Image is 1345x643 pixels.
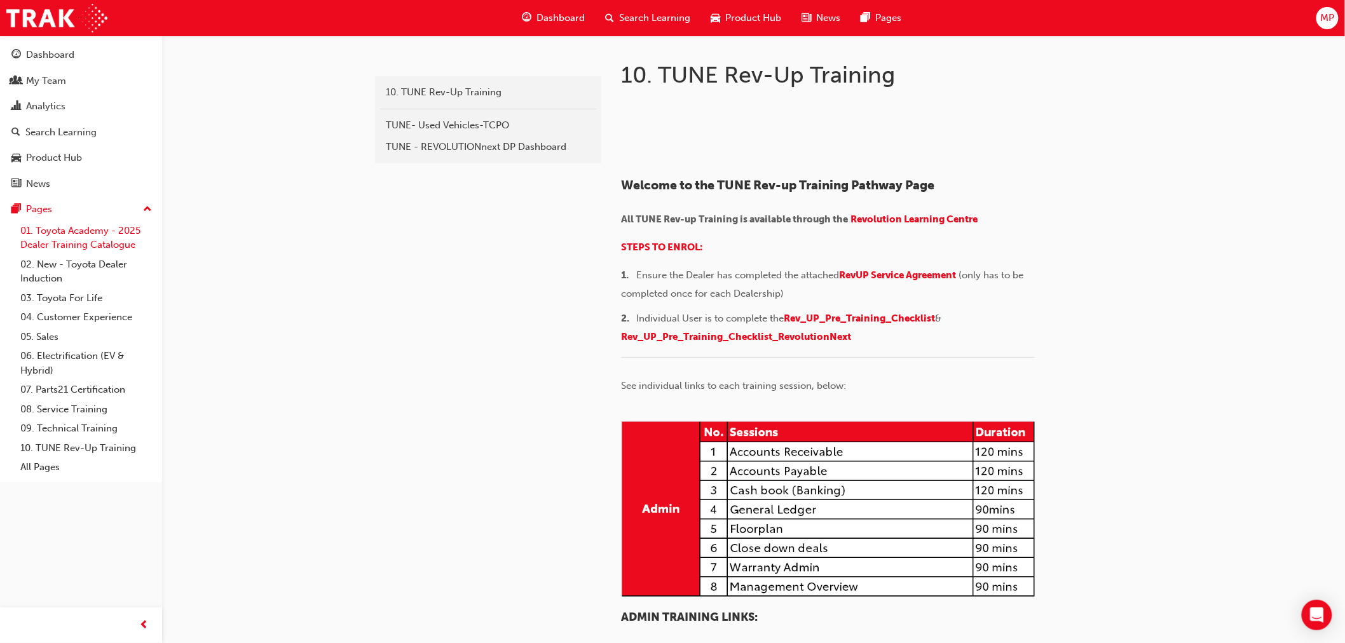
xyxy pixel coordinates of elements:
[15,255,157,288] a: 02. New - Toyota Dealer Induction
[11,50,21,61] span: guage-icon
[386,118,590,133] div: TUNE- Used Vehicles-TCPO
[15,308,157,327] a: 04. Customer Experience
[5,43,157,67] a: Dashboard
[26,74,66,88] div: My Team
[11,76,21,87] span: people-icon
[817,11,841,25] span: News
[637,269,840,281] span: Ensure the Dealer has completed the attached
[784,313,936,324] a: Rev_UP_Pre_Training_Checklist
[140,618,149,633] span: prev-icon
[876,11,902,25] span: Pages
[622,331,852,342] a: Rev_UP_Pre_Training_Checklist_RevolutionNext
[6,4,107,32] img: Trak
[596,5,701,31] a: search-iconSearch Learning
[1320,11,1334,25] span: MP
[5,95,157,118] a: Analytics
[622,269,637,281] span: 1. ​
[512,5,596,31] a: guage-iconDashboard
[5,121,157,144] a: Search Learning
[15,457,157,477] a: All Pages
[637,313,784,324] span: Individual User is to complete the
[380,114,596,137] a: TUNE- Used Vehicles-TCPO
[15,380,157,400] a: 07. Parts21 Certification
[26,177,50,191] div: News
[386,140,590,154] div: TUNE - REVOLUTIONnext DP Dashboard
[15,288,157,308] a: 03. Toyota For Life
[701,5,792,31] a: car-iconProduct Hub
[26,202,52,217] div: Pages
[386,85,590,100] div: 10. TUNE Rev-Up Training
[622,610,758,624] span: ADMIN TRAINING LINKS:
[5,69,157,93] a: My Team
[11,101,21,112] span: chart-icon
[711,10,721,26] span: car-icon
[851,5,912,31] a: pages-iconPages
[26,48,74,62] div: Dashboard
[936,313,942,324] span: &
[606,10,615,26] span: search-icon
[522,10,532,26] span: guage-icon
[11,127,20,139] span: search-icon
[620,11,691,25] span: Search Learning
[5,198,157,221] button: Pages
[861,10,871,26] span: pages-icon
[622,213,849,225] span: All TUNE Rev-up Training is available through the
[26,99,65,114] div: Analytics
[726,11,782,25] span: Product Hub
[15,400,157,419] a: 08. Service Training
[840,269,957,281] a: RevUP Service Agreement
[622,61,1039,89] h1: 10. TUNE Rev-Up Training
[537,11,585,25] span: Dashboard
[5,41,157,198] button: DashboardMy TeamAnalyticsSearch LearningProduct HubNews
[11,179,21,190] span: news-icon
[792,5,851,31] a: news-iconNews
[26,151,82,165] div: Product Hub
[5,172,157,196] a: News
[1302,600,1332,630] div: Open Intercom Messenger
[802,10,812,26] span: news-icon
[11,152,21,164] span: car-icon
[15,419,157,438] a: 09. Technical Training
[143,201,152,218] span: up-icon
[622,380,847,391] span: See individual links to each training session, below:
[5,146,157,170] a: Product Hub
[622,313,637,324] span: 2. ​
[380,136,596,158] a: TUNE - REVOLUTIONnext DP Dashboard
[15,346,157,380] a: 06. Electrification (EV & Hybrid)
[622,241,704,253] a: STEPS TO ENROL:
[622,178,935,193] span: Welcome to the TUNE Rev-up Training Pathway Page
[851,213,978,225] a: Revolution Learning Centre
[15,327,157,347] a: 05. Sales
[380,81,596,104] a: 10. TUNE Rev-Up Training
[11,204,21,215] span: pages-icon
[25,125,97,140] div: Search Learning
[1316,7,1339,29] button: MP
[15,438,157,458] a: 10. TUNE Rev-Up Training
[15,221,157,255] a: 01. Toyota Academy - 2025 Dealer Training Catalogue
